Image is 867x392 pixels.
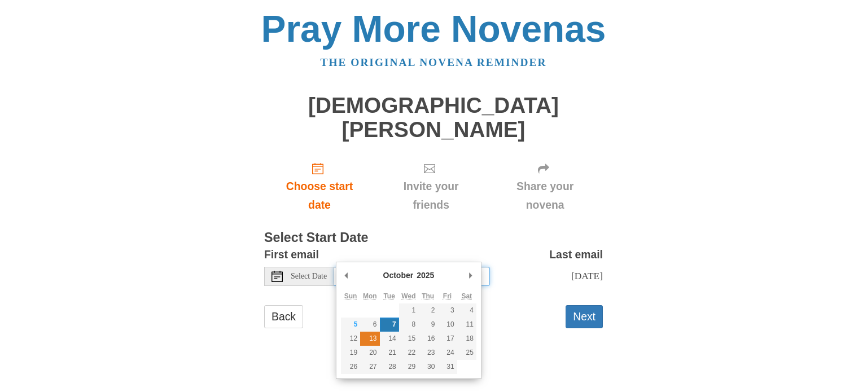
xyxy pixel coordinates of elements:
[360,360,379,374] button: 27
[498,177,592,214] span: Share your novena
[415,267,436,284] div: 2025
[418,318,437,332] button: 9
[549,245,603,264] label: Last email
[418,360,437,374] button: 30
[275,177,364,214] span: Choose start date
[264,231,603,245] h3: Select Start Date
[360,346,379,360] button: 20
[418,332,437,346] button: 16
[571,270,603,281] span: [DATE]
[399,332,418,346] button: 15
[457,332,476,346] button: 18
[566,305,603,328] button: Next
[264,94,603,142] h1: [DEMOGRAPHIC_DATA][PERSON_NAME]
[334,267,490,286] input: Use the arrow keys to pick a date
[465,267,476,284] button: Next Month
[264,305,303,328] a: Back
[443,292,452,300] abbr: Friday
[264,245,319,264] label: First email
[399,318,418,332] button: 8
[341,267,352,284] button: Previous Month
[437,318,457,332] button: 10
[437,332,457,346] button: 17
[457,318,476,332] button: 11
[399,360,418,374] button: 29
[418,346,437,360] button: 23
[457,346,476,360] button: 25
[291,272,327,280] span: Select Date
[363,292,377,300] abbr: Monday
[261,8,606,50] a: Pray More Novenas
[461,292,472,300] abbr: Saturday
[457,303,476,318] button: 4
[360,318,379,332] button: 6
[418,303,437,318] button: 2
[344,292,357,300] abbr: Sunday
[380,318,399,332] button: 7
[360,332,379,346] button: 13
[437,360,457,374] button: 31
[380,332,399,346] button: 14
[382,267,415,284] div: October
[399,346,418,360] button: 22
[383,292,395,300] abbr: Tuesday
[264,153,375,220] a: Choose start date
[375,153,487,220] div: Click "Next" to confirm your start date first.
[380,346,399,360] button: 21
[341,360,360,374] button: 26
[380,360,399,374] button: 28
[401,292,415,300] abbr: Wednesday
[422,292,434,300] abbr: Thursday
[341,346,360,360] button: 19
[487,153,603,220] div: Click "Next" to confirm your start date first.
[437,303,457,318] button: 3
[399,303,418,318] button: 1
[341,318,360,332] button: 5
[321,56,547,68] a: The original novena reminder
[386,177,476,214] span: Invite your friends
[341,332,360,346] button: 12
[437,346,457,360] button: 24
